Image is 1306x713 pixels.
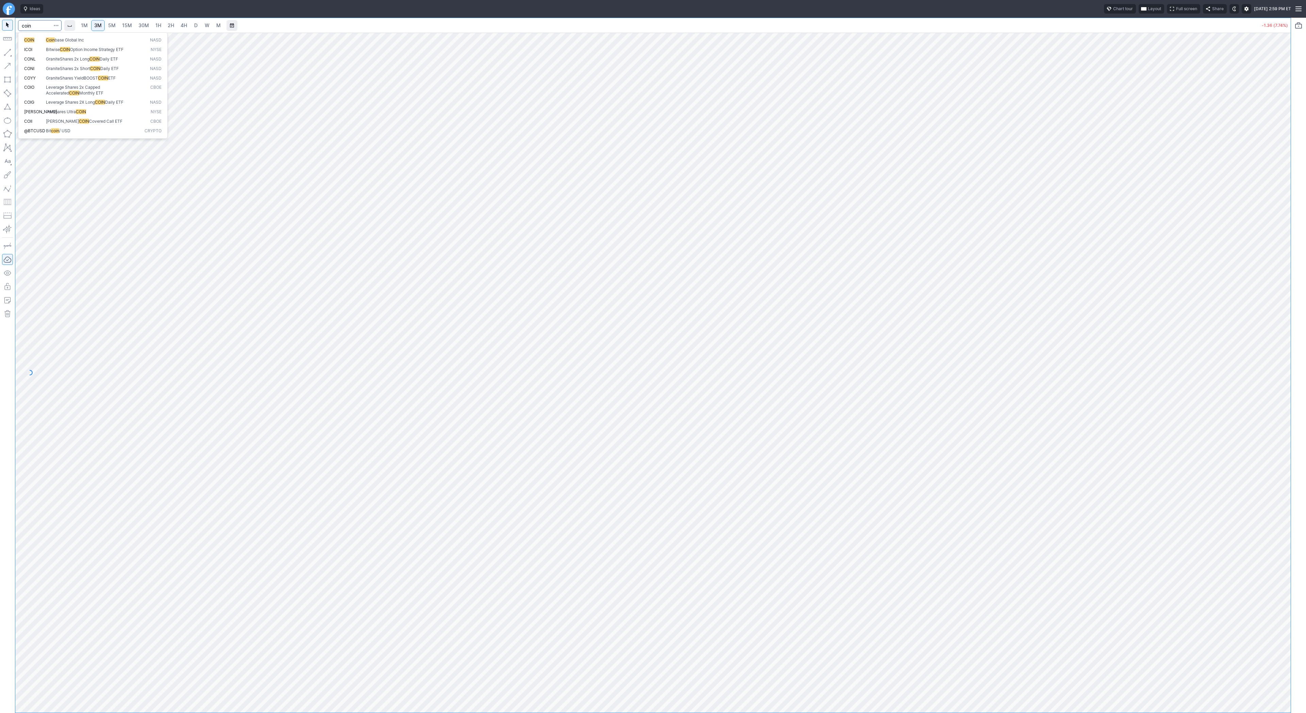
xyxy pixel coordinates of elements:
span: ProShares Ultra [46,109,76,114]
a: 30M [135,20,152,31]
button: Ideas [20,4,43,14]
span: coin [51,128,59,133]
span: 4H [181,22,187,28]
span: GraniteShares 2x Long [46,56,89,62]
span: GraniteShares 2x Short [46,66,90,71]
span: Covered Call ETF [89,119,122,124]
span: Monthly ETF [79,90,103,96]
span: D [194,22,198,28]
span: COIN [79,119,89,124]
a: 15M [119,20,135,31]
button: Position [2,210,13,221]
button: Measure [2,33,13,44]
span: 5M [108,22,116,28]
span: COIN [95,100,105,105]
span: COII [24,119,32,124]
a: Finviz.com [3,3,15,15]
a: 3M [91,20,105,31]
span: COYY [24,75,36,81]
span: COIN [89,56,100,62]
button: Line [2,47,13,58]
span: CONI [24,66,34,71]
button: Triangle [2,101,13,112]
span: CONL [24,56,36,62]
span: CBOE [150,119,162,124]
a: 4H [178,20,190,31]
span: COIN [60,47,70,52]
span: Ideas [30,5,40,12]
button: Ellipse [2,115,13,126]
span: Coin [46,37,55,43]
a: 2H [165,20,177,31]
button: Hide drawings [2,268,13,278]
span: M [216,22,221,28]
p: -1.36 (7.74%) [1262,23,1288,28]
span: NASD [150,66,162,72]
button: Lock drawings [2,281,13,292]
span: [PERSON_NAME] [24,109,57,114]
span: NYSE [151,47,162,53]
button: Drawing mode: Single [2,240,13,251]
button: Toggle dark mode [1229,4,1239,14]
button: Elliott waves [2,183,13,194]
span: Crypto [145,128,162,134]
span: COIN [24,37,34,43]
button: Portfolio watchlist [1293,20,1304,31]
a: M [213,20,224,31]
span: NYSE [151,109,162,115]
button: Full screen [1167,4,1200,14]
span: Bitwise [46,47,60,52]
button: Drawings Autosave: On [2,254,13,265]
span: Leverage Shares 2x Capped Accelerated [46,85,100,96]
span: COIN [98,75,108,81]
a: W [202,20,213,31]
span: NASD [150,56,162,62]
a: 1M [78,20,91,31]
span: ICOI [24,47,32,52]
a: 5M [105,20,119,31]
span: COIO [24,85,34,90]
a: D [190,20,201,31]
button: Search [51,20,61,31]
span: Full screen [1176,5,1197,12]
span: NASD [150,100,162,105]
span: Bit [46,128,51,133]
button: Layout [1139,4,1164,14]
span: 1M [81,22,88,28]
span: 3M [94,22,102,28]
span: Daily ETF [100,66,119,71]
span: / USD [59,128,70,133]
span: 1H [155,22,161,28]
button: Remove all autosaved drawings [2,308,13,319]
button: Mouse [2,20,13,31]
span: @BTCUSD [24,128,45,133]
span: Daily ETF [105,100,123,105]
span: Leverage Shares 2X Long [46,100,95,105]
button: Share [1203,4,1227,14]
span: W [205,22,210,28]
button: Rotated rectangle [2,88,13,99]
span: NASD [150,37,162,43]
button: Chart tour [1104,4,1136,14]
span: [PERSON_NAME] [46,119,79,124]
button: Range [227,20,237,31]
span: Layout [1148,5,1161,12]
span: COIN [76,109,86,114]
span: Chart tour [1113,5,1133,12]
span: CBOE [150,85,162,96]
button: Anchored VWAP [2,224,13,235]
span: COIN [90,66,100,71]
span: base Global Inc [55,37,84,43]
span: NASD [150,75,162,81]
span: 15M [122,22,132,28]
span: 30M [138,22,149,28]
div: Search [18,32,168,139]
span: Share [1212,5,1224,12]
a: 1H [152,20,164,31]
button: Polygon [2,129,13,139]
span: [DATE] 2:59 PM ET [1254,5,1291,12]
button: Settings [1242,4,1251,14]
button: Interval [64,20,75,31]
span: 2H [168,22,174,28]
span: Option Income Strategy ETF [70,47,123,52]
